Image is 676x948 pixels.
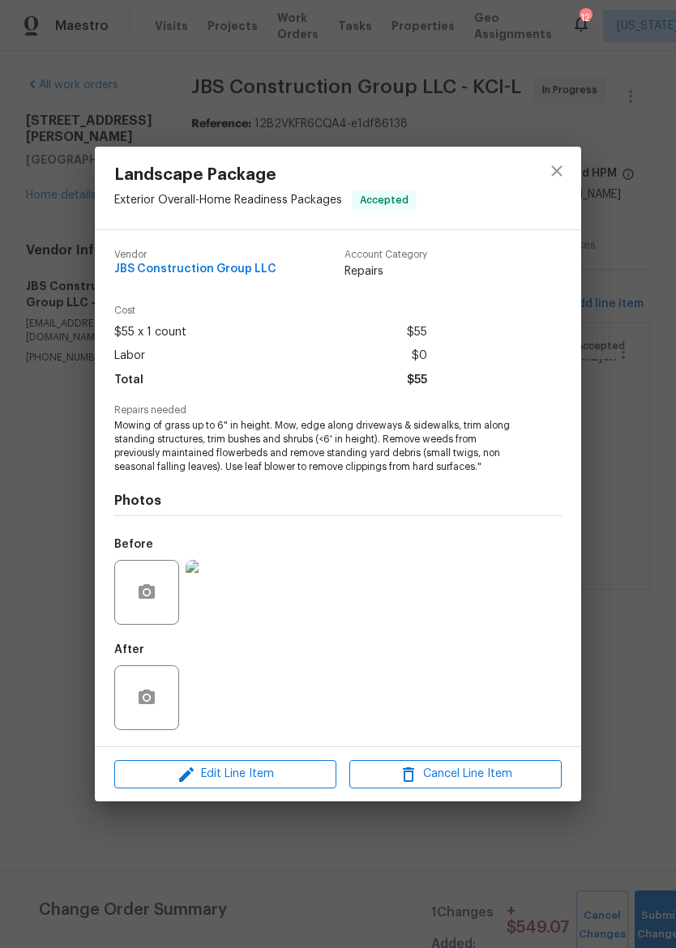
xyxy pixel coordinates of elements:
span: $0 [412,344,427,368]
h5: After [114,644,144,655]
span: Edit Line Item [119,764,332,784]
h4: Photos [114,493,562,509]
span: Mowing of grass up to 6" in height. Mow, edge along driveways & sidewalks, trim along standing st... [114,419,517,473]
span: Account Category [344,250,427,260]
span: Labor [114,344,145,368]
span: $55 x 1 count [114,321,186,344]
span: Cancel Line Item [354,764,557,784]
h5: Before [114,539,153,550]
span: Vendor [114,250,276,260]
span: Repairs [344,263,427,280]
span: Total [114,369,143,392]
span: Exterior Overall - Home Readiness Packages [114,194,342,206]
span: Accepted [353,192,415,208]
span: Cost [114,305,427,316]
span: $55 [407,321,427,344]
button: Edit Line Item [114,760,336,788]
button: Cancel Line Item [349,760,562,788]
span: Landscape Package [114,166,417,184]
div: 12 [580,10,591,26]
span: $55 [407,369,427,392]
span: Repairs needed [114,405,562,416]
button: close [537,152,576,190]
span: JBS Construction Group LLC [114,263,276,275]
